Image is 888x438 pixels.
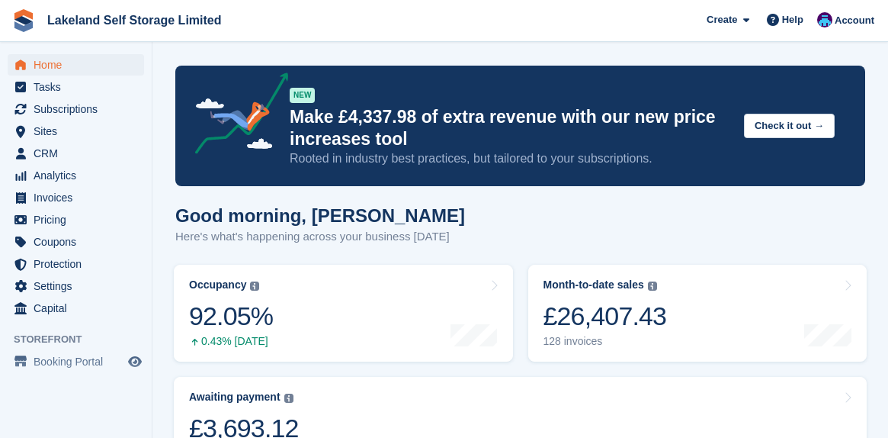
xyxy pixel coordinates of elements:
[250,282,259,291] img: icon-info-grey-7440780725fd019a000dd9b08b2336e03edf1995a4989e88bcd33f0948082b44.svg
[189,335,273,348] div: 0.43% [DATE]
[8,187,144,208] a: menu
[528,265,867,362] a: Month-to-date sales £26,407.43 128 invoices
[8,165,144,186] a: menu
[12,9,35,32] img: stora-icon-8386f47178a22dfd0bd8f6a31ec36ba5ce8667c1dd55bd0f319d3a0aa187defe.svg
[8,231,144,253] a: menu
[8,209,144,230] a: menu
[648,282,657,291] img: icon-info-grey-7440780725fd019a000dd9b08b2336e03edf1995a4989e88bcd33f0948082b44.svg
[34,76,125,98] span: Tasks
[8,351,144,372] a: menu
[189,301,273,332] div: 92.05%
[543,279,644,291] div: Month-to-date sales
[41,8,228,33] a: Lakeland Self Storage Limited
[835,13,874,28] span: Account
[182,72,289,159] img: price-adjustments-announcement-icon-8257ccfd72463d97f412b2fc003d46551f7dbcb40ab6d574587a9cd5c0d94...
[175,205,465,226] h1: Good morning, [PERSON_NAME]
[175,228,465,246] p: Here's what's happening across your business [DATE]
[14,332,152,347] span: Storefront
[290,88,315,103] div: NEW
[284,394,293,403] img: icon-info-grey-7440780725fd019a000dd9b08b2336e03edf1995a4989e88bcd33f0948082b44.svg
[8,143,144,164] a: menu
[290,106,732,150] p: Make £4,337.98 of extra revenue with our new price increases tool
[707,12,737,27] span: Create
[782,12,803,27] span: Help
[8,98,144,120] a: menu
[744,114,835,139] button: Check it out →
[34,275,125,297] span: Settings
[189,279,246,291] div: Occupancy
[34,54,125,76] span: Home
[543,301,667,332] div: £26,407.43
[189,391,281,404] div: Awaiting payment
[8,275,144,297] a: menu
[817,12,832,27] img: David Dickson
[8,253,144,275] a: menu
[8,121,144,142] a: menu
[543,335,667,348] div: 128 invoices
[34,351,125,372] span: Booking Portal
[34,231,125,253] span: Coupons
[290,150,732,167] p: Rooted in industry best practices, but tailored to your subscriptions.
[34,98,125,120] span: Subscriptions
[34,187,125,208] span: Invoices
[34,143,125,164] span: CRM
[8,54,144,76] a: menu
[34,298,125,319] span: Capital
[34,209,125,230] span: Pricing
[34,121,125,142] span: Sites
[126,353,144,371] a: Preview store
[174,265,513,362] a: Occupancy 92.05% 0.43% [DATE]
[34,253,125,275] span: Protection
[8,76,144,98] a: menu
[34,165,125,186] span: Analytics
[8,298,144,319] a: menu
